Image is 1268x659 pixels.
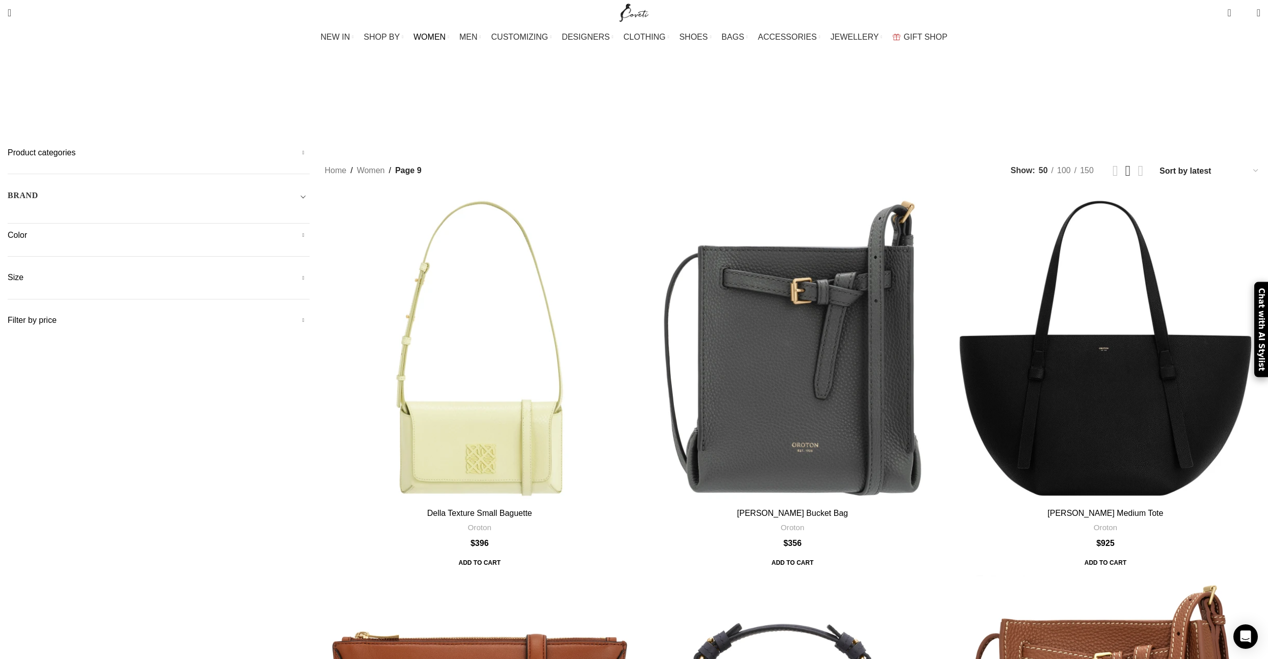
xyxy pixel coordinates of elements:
[813,92,838,117] a: Shoes
[321,32,350,42] span: NEW IN
[8,230,310,241] h5: Color
[459,27,481,47] a: MEN
[321,27,354,47] a: NEW IN
[562,32,610,42] span: DESIGNERS
[8,190,38,201] h5: BRAND
[562,27,613,47] a: DESIGNERS
[831,32,879,42] span: JEWELLERY
[3,3,16,23] a: Search
[1125,163,1131,178] a: Grid view 3
[1222,3,1236,23] a: 0
[586,99,620,109] span: Jewelry
[1057,166,1071,175] span: 100
[459,32,478,42] span: MEN
[498,99,518,109] span: Bags
[468,522,491,533] a: Oroton
[357,164,385,177] a: Women
[679,27,711,47] a: SHOES
[414,32,446,42] span: WOMEN
[1035,164,1052,177] a: 50
[534,92,571,117] a: Clothing
[1054,164,1074,177] a: 100
[8,189,310,208] div: Toggle filter
[1078,554,1134,572] a: Add to cart: “Ellis Medium Tote”
[8,315,310,326] h5: Filter by price
[364,27,403,47] a: SHOP BY
[427,509,532,517] a: Della Texture Small Baguette
[8,272,310,283] h5: Size
[3,27,1265,47] div: Main navigation
[452,554,508,572] span: Add to cart
[1096,539,1101,547] span: $
[1138,163,1143,178] a: Grid view 4
[764,554,820,572] a: Add to cart: “Margot Tiny Bucket Bag”
[1094,522,1117,533] a: Oroton
[831,27,883,47] a: JEWELLERY
[498,92,518,117] a: Bags
[951,194,1261,504] a: Ellis Medium Tote
[813,99,838,109] span: Shoes
[430,92,482,117] a: Accessories
[893,27,948,47] a: GIFT SHOP
[586,92,620,117] a: Jewelry
[1048,509,1163,517] a: [PERSON_NAME] Medium Tote
[715,92,797,117] a: Seasonal Selection
[781,522,804,533] a: Oroton
[491,32,548,42] span: CUSTOMIZING
[325,164,347,177] a: Home
[471,539,475,547] span: $
[1078,554,1134,572] span: Add to cart
[617,8,651,16] a: Site logo
[764,554,820,572] span: Add to cart
[783,539,788,547] span: $
[636,99,700,109] span: Modest fashion
[1159,163,1260,178] select: Shop order
[737,509,848,517] a: [PERSON_NAME] Bucket Bag
[1077,164,1097,177] a: 150
[1228,5,1236,13] span: 0
[722,32,744,42] span: BAGS
[534,99,571,109] span: Clothing
[758,27,820,47] a: ACCESSORIES
[623,27,669,47] a: CLOTHING
[715,99,797,109] span: Seasonal Selection
[8,147,310,158] h5: Product categories
[1233,624,1258,649] div: Open Intercom Messenger
[1080,166,1094,175] span: 150
[679,32,708,42] span: SHOES
[325,164,422,177] nav: Breadcrumb
[1239,3,1249,23] div: My Wishlist
[364,32,400,42] span: SHOP BY
[596,60,673,87] h1: Women
[325,194,635,504] a: Della Texture Small Baguette
[430,99,482,109] span: Accessories
[636,92,700,117] a: Modest fashion
[491,27,552,47] a: CUSTOMIZING
[638,194,948,504] a: Margot Tiny Bucket Bag
[722,27,748,47] a: BAGS
[1039,166,1048,175] span: 50
[471,539,489,547] bdi: 396
[395,164,422,177] span: Page 9
[1096,539,1115,547] bdi: 925
[893,34,900,40] img: GiftBag
[1113,163,1118,178] a: Grid view 2
[452,554,508,572] a: Add to cart: “Della Texture Small Baguette”
[1011,164,1035,177] span: Show
[758,32,817,42] span: ACCESSORIES
[1241,10,1249,18] span: 0
[783,539,802,547] bdi: 356
[414,27,449,47] a: WOMEN
[570,63,596,83] a: Go back
[623,32,666,42] span: CLOTHING
[904,32,948,42] span: GIFT SHOP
